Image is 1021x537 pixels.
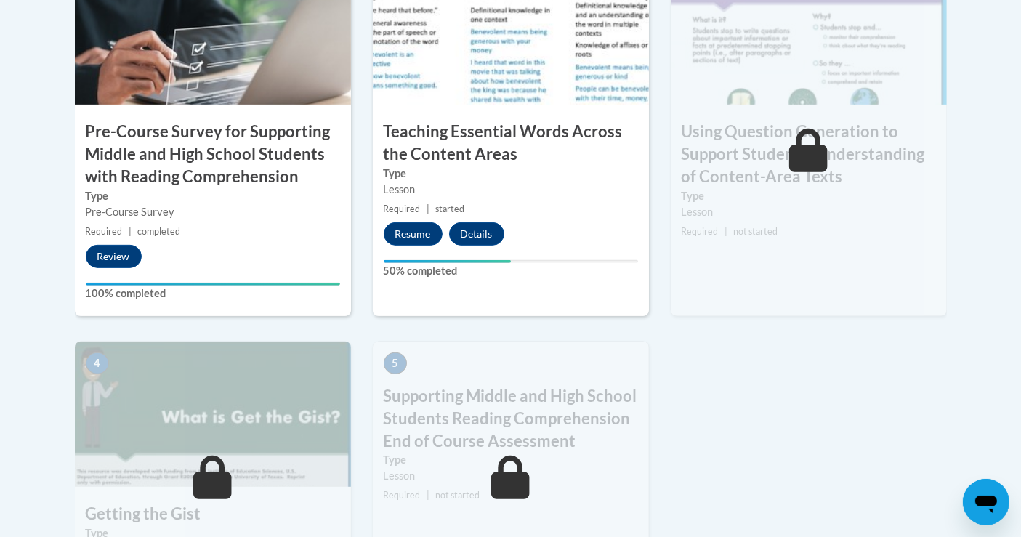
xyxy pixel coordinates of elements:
img: Course Image [75,342,351,487]
div: Pre-Course Survey [86,204,340,220]
button: Resume [384,222,443,246]
label: Type [86,188,340,204]
span: | [427,490,429,501]
button: Details [449,222,504,246]
span: started [435,203,464,214]
h3: Teaching Essential Words Across the Content Areas [373,121,649,166]
span: 4 [86,352,109,374]
span: Required [86,226,123,237]
div: Your progress [384,260,511,263]
h3: Using Question Generation to Support Studentsʹ Understanding of Content-Area Texts [671,121,947,187]
h3: Getting the Gist [75,503,351,525]
iframe: Button to launch messaging window [963,479,1009,525]
span: not started [733,226,778,237]
h3: Supporting Middle and High School Students Reading Comprehension End of Course Assessment [373,385,649,452]
span: Required [384,490,421,501]
div: Your progress [86,283,340,286]
span: not started [435,490,480,501]
label: 100% completed [86,286,340,302]
span: Required [384,203,421,214]
label: Type [384,166,638,182]
div: Lesson [384,182,638,198]
label: Type [384,452,638,468]
span: | [725,226,727,237]
div: Lesson [384,468,638,484]
div: Lesson [682,204,936,220]
label: 50% completed [384,263,638,279]
span: completed [137,226,180,237]
span: Required [682,226,719,237]
label: Type [682,188,936,204]
span: 5 [384,352,407,374]
h3: Pre-Course Survey for Supporting Middle and High School Students with Reading Comprehension [75,121,351,187]
button: Review [86,245,142,268]
span: | [129,226,132,237]
span: | [427,203,429,214]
